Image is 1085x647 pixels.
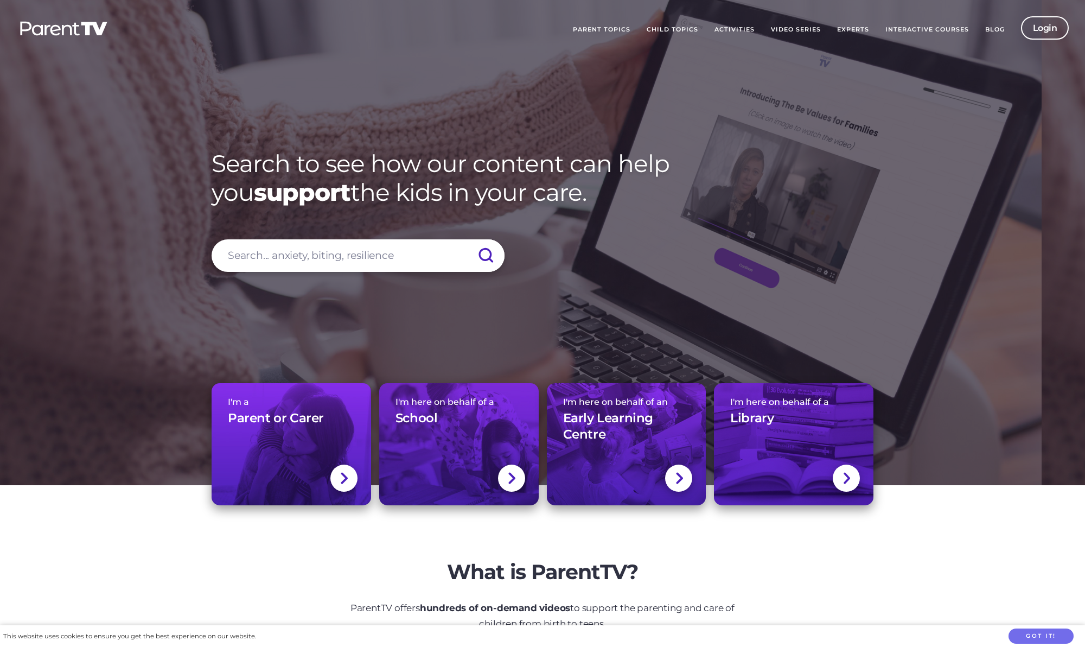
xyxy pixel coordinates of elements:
[395,397,522,407] span: I'm here on behalf of a
[877,16,977,43] a: Interactive Courses
[228,410,324,427] h3: Parent or Carer
[339,600,746,632] p: ParentTV offers to support the parenting and care of children from birth to teens.
[563,397,690,407] span: I'm here on behalf of an
[1021,16,1069,40] a: Login
[212,239,505,272] input: Search... anxiety, biting, resilience
[829,16,877,43] a: Experts
[395,410,438,427] h3: School
[730,397,857,407] span: I'm here on behalf of a
[675,471,683,485] img: svg+xml;base64,PHN2ZyBlbmFibGUtYmFja2dyb3VuZD0ibmV3IDAgMCAxNC44IDI1LjciIHZpZXdCb3g9IjAgMCAxNC44ID...
[1009,629,1074,644] button: Got it!
[977,16,1013,43] a: Blog
[212,383,371,505] a: I'm aParent or Carer
[507,471,515,485] img: svg+xml;base64,PHN2ZyBlbmFibGUtYmFja2dyb3VuZD0ibmV3IDAgMCAxNC44IDI1LjciIHZpZXdCb3g9IjAgMCAxNC44ID...
[339,560,746,585] h2: What is ParentTV?
[563,410,690,443] h3: Early Learning Centre
[639,16,706,43] a: Child Topics
[763,16,829,43] a: Video Series
[547,383,706,505] a: I'm here on behalf of anEarly Learning Centre
[254,177,350,207] strong: support
[379,383,539,505] a: I'm here on behalf of aSchool
[565,16,639,43] a: Parent Topics
[3,631,256,642] div: This website uses cookies to ensure you get the best experience on our website.
[19,21,108,36] img: parenttv-logo-white.4c85aaf.svg
[420,602,570,613] strong: hundreds of on-demand videos
[714,383,873,505] a: I'm here on behalf of aLibrary
[467,239,505,272] input: Submit
[730,410,774,427] h3: Library
[706,16,763,43] a: Activities
[228,397,355,407] span: I'm a
[340,471,348,485] img: svg+xml;base64,PHN2ZyBlbmFibGUtYmFja2dyb3VuZD0ibmV3IDAgMCAxNC44IDI1LjciIHZpZXdCb3g9IjAgMCAxNC44ID...
[843,471,851,485] img: svg+xml;base64,PHN2ZyBlbmFibGUtYmFja2dyb3VuZD0ibmV3IDAgMCAxNC44IDI1LjciIHZpZXdCb3g9IjAgMCAxNC44ID...
[212,149,873,207] h1: Search to see how our content can help you the kids in your care.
